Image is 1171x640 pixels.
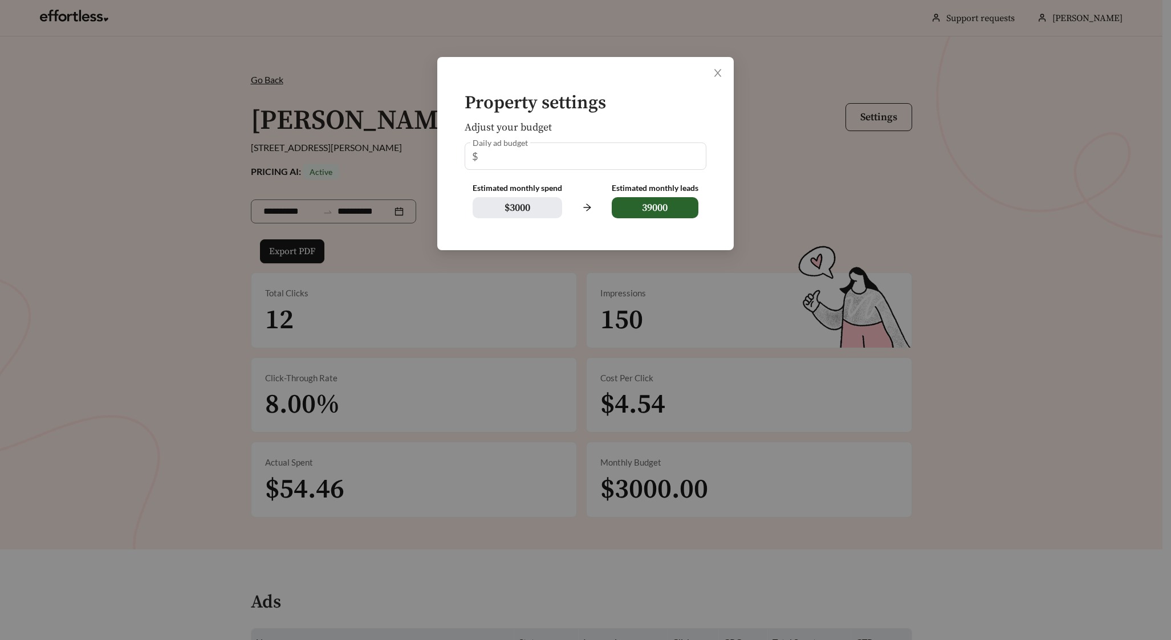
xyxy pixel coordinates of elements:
span: arrow-right [576,197,597,218]
span: 39000 [612,197,698,218]
button: Close [702,57,734,89]
span: $ 3000 [473,197,562,218]
div: Estimated monthly spend [473,184,562,193]
h5: Adjust your budget [465,122,706,133]
h4: Property settings [465,93,706,113]
span: close [713,68,723,78]
div: Estimated monthly leads [612,184,698,193]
